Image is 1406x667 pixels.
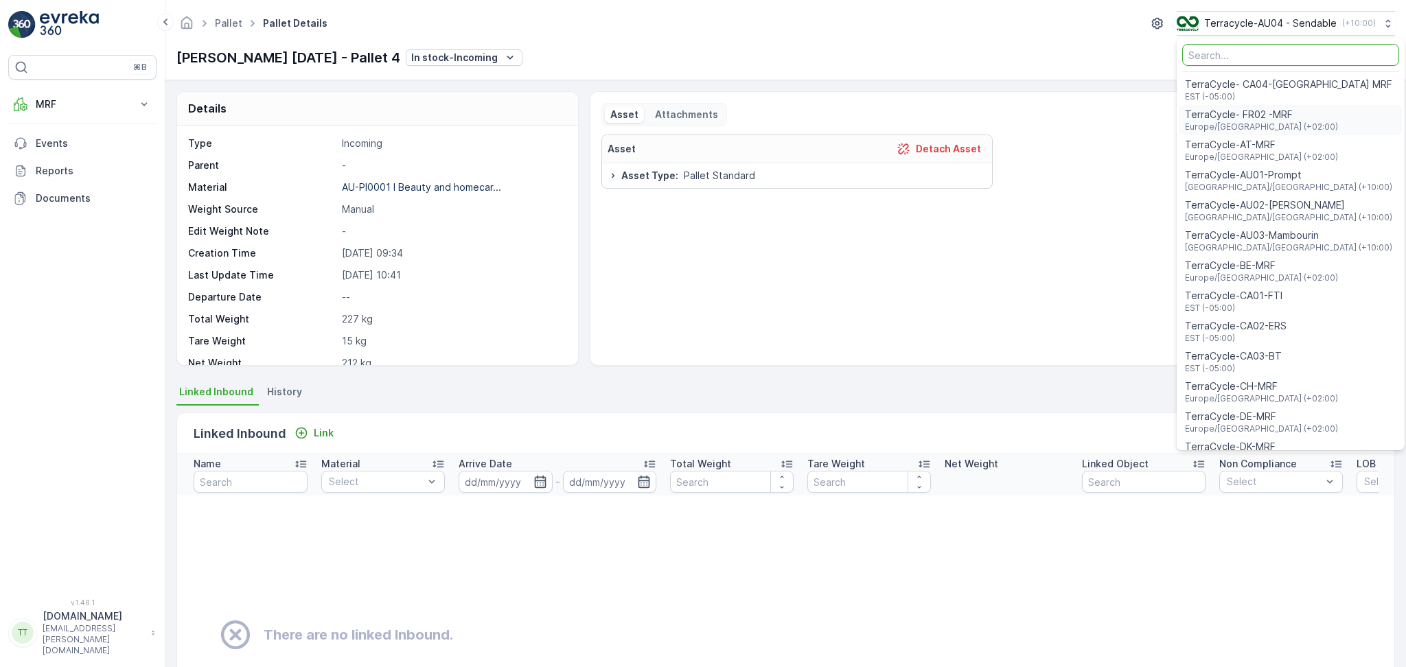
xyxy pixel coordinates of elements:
span: TerraCycle-CA02-ERS [1185,319,1287,333]
span: TerraCycle-BE-MRF [1185,259,1338,272]
input: dd/mm/yyyy [563,471,657,493]
p: [DATE] 09:34 [342,246,564,260]
span: TerraCycle-DE-MRF [1185,410,1338,423]
span: Pallet Standard [684,169,755,183]
p: Linked Object [1082,457,1149,471]
span: TerraCycle- FR02 -MRF [1185,108,1338,121]
img: logo_light-DOdMpM7g.png [40,11,99,38]
button: In stock-Incoming [406,49,522,66]
p: ⌘B [133,62,147,73]
a: Homepage [179,21,194,32]
span: Linked Inbound [179,385,253,399]
span: TerraCycle-AT-MRF [1185,138,1338,152]
p: - [342,224,564,238]
p: Parent [188,159,336,172]
p: Terracycle-AU04 - Sendable [1204,16,1337,30]
p: - [342,159,564,172]
p: Incoming [342,137,564,150]
p: Select [329,475,424,489]
span: Europe/[GEOGRAPHIC_DATA] (+02:00) [1185,393,1338,404]
span: EST (-05:00) [1185,333,1287,344]
span: [GEOGRAPHIC_DATA]/[GEOGRAPHIC_DATA] (+10:00) [1185,212,1392,223]
p: Asset [610,108,638,121]
p: Linked Inbound [194,424,286,443]
img: logo [8,11,36,38]
span: Asset Type : [621,169,678,183]
p: Events [36,137,151,150]
span: Pallet Details [260,16,330,30]
a: Pallet [215,17,242,29]
p: Select [1227,475,1322,489]
p: Name [194,457,221,471]
p: Arrive Date [459,457,512,471]
p: [DATE] 10:41 [342,268,564,282]
input: Search [670,471,794,493]
p: Tare Weight [188,334,336,348]
span: Europe/[GEOGRAPHIC_DATA] (+02:00) [1185,121,1338,132]
button: Terracycle-AU04 - Sendable(+10:00) [1177,11,1395,36]
span: v 1.48.1 [8,598,157,607]
p: Reports [36,164,151,178]
span: Europe/[GEOGRAPHIC_DATA] (+02:00) [1185,423,1338,434]
p: Attachments [655,108,718,121]
ul: Menu [1177,38,1405,450]
input: Search... [1182,44,1399,66]
span: Europe/[GEOGRAPHIC_DATA] (+02:00) [1185,152,1338,163]
button: TT[DOMAIN_NAME][EMAIL_ADDRESS][PERSON_NAME][DOMAIN_NAME] [8,609,157,656]
p: Total Weight [670,457,731,471]
p: Link [314,426,334,440]
h2: There are no linked Inbound. [264,624,453,645]
p: 227 kg [342,312,564,326]
p: Departure Date [188,290,336,304]
p: Weight Source [188,202,336,216]
span: TerraCycle-AU01-Prompt [1185,168,1392,182]
p: Documents [36,191,151,205]
button: Link [289,425,339,441]
span: TerraCycle-CA01-FTI [1185,289,1282,303]
span: TerraCycle-AU02-[PERSON_NAME] [1185,198,1392,212]
p: Type [188,137,336,150]
p: Detach Asset [916,142,981,156]
p: -- [342,290,564,304]
span: EST (-05:00) [1185,363,1282,374]
p: Edit Weight Note [188,224,336,238]
p: Material [321,457,360,471]
button: Detach Asset [891,141,987,157]
img: terracycle_logo.png [1177,16,1199,31]
p: [EMAIL_ADDRESS][PERSON_NAME][DOMAIN_NAME] [43,623,144,656]
span: TerraCycle-AU03-Mambourin [1185,229,1392,242]
a: Reports [8,157,157,185]
span: History [267,385,302,399]
button: MRF [8,91,157,118]
p: Last Update Time [188,268,336,282]
p: 15 kg [342,334,564,348]
p: LOB [1357,457,1376,471]
p: 212 kg [342,356,564,370]
span: Europe/[GEOGRAPHIC_DATA] (+02:00) [1185,272,1338,283]
p: - [555,473,560,490]
p: MRF [36,97,129,111]
span: TerraCycle-CA03-BT [1185,349,1282,363]
input: dd/mm/yyyy [459,471,553,493]
span: TerraCycle-DK-MRF [1185,440,1338,454]
div: TT [12,622,34,644]
p: Tare Weight [807,457,865,471]
span: EST (-05:00) [1185,303,1282,314]
p: ( +10:00 ) [1342,18,1376,29]
p: [PERSON_NAME] [DATE] - Pallet 4 [176,47,400,68]
p: Non Compliance [1219,457,1297,471]
p: [DOMAIN_NAME] [43,609,144,623]
p: AU-PI0001 I Beauty and homecar... [342,181,501,193]
p: Asset [608,142,636,156]
input: Search [194,471,308,493]
input: Search [1082,471,1206,493]
p: Net Weight [188,356,336,370]
span: [GEOGRAPHIC_DATA]/[GEOGRAPHIC_DATA] (+10:00) [1185,242,1392,253]
a: Events [8,130,157,157]
p: Creation Time [188,246,336,260]
span: [GEOGRAPHIC_DATA]/[GEOGRAPHIC_DATA] (+10:00) [1185,182,1392,193]
span: TerraCycle-CH-MRF [1185,379,1338,393]
p: In stock-Incoming [411,51,498,65]
p: Material [188,180,336,194]
span: TerraCycle- CA04-[GEOGRAPHIC_DATA] MRF [1185,78,1392,91]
